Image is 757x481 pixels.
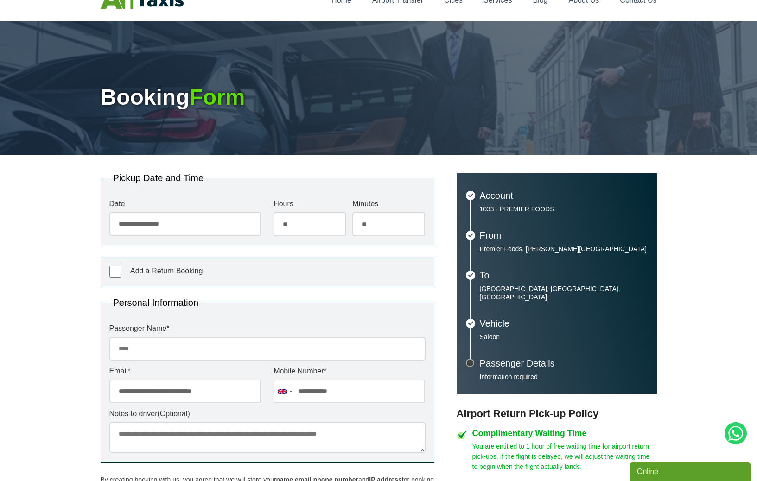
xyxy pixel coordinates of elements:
p: Premier Foods, [PERSON_NAME][GEOGRAPHIC_DATA] [480,245,648,253]
h3: Vehicle [480,319,648,328]
legend: Pickup Date and Time [109,173,208,183]
label: Minutes [352,200,425,208]
h3: Account [480,191,648,200]
span: (Optional) [158,410,190,418]
h3: From [480,231,648,240]
legend: Personal Information [109,298,203,307]
p: [GEOGRAPHIC_DATA], [GEOGRAPHIC_DATA], [GEOGRAPHIC_DATA] [480,285,648,301]
label: Passenger Name [109,325,426,332]
label: Hours [274,200,346,208]
iframe: chat widget [630,461,752,481]
p: Saloon [480,333,648,341]
span: Add a Return Booking [130,267,203,275]
label: Mobile Number [274,367,425,375]
p: You are entitled to 1 hour of free waiting time for airport return pick-ups. If the flight is del... [472,441,657,472]
label: Notes to driver [109,410,426,418]
p: Information required [480,373,648,381]
label: Date [109,200,261,208]
div: United Kingdom: +44 [274,380,295,403]
span: Form [189,85,245,109]
p: 1033 - PREMIER FOODS [480,205,648,213]
h3: Airport Return Pick-up Policy [457,408,657,420]
label: Email [109,367,261,375]
input: Add a Return Booking [109,266,121,278]
h4: Complimentary Waiting Time [472,429,657,437]
h3: To [480,271,648,280]
h3: Passenger Details [480,359,648,368]
h1: Booking [101,86,657,108]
